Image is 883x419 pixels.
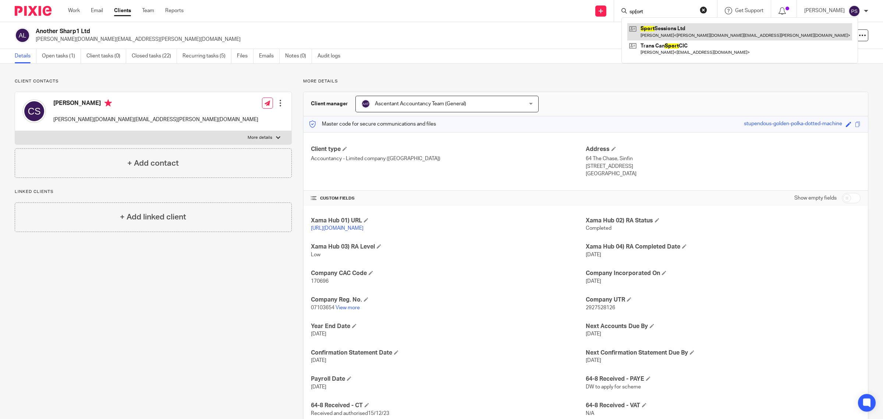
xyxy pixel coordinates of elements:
[311,279,329,284] span: 170696
[311,226,364,231] a: [URL][DOMAIN_NAME]
[53,116,258,123] p: [PERSON_NAME][DOMAIN_NAME][EMAIL_ADDRESS][PERSON_NAME][DOMAIN_NAME]
[586,296,861,304] h4: Company UTR
[586,384,641,390] span: DW to apply for scheme
[53,99,258,109] h4: [PERSON_NAME]
[629,9,695,15] input: Search
[132,49,177,63] a: Closed tasks (22)
[311,349,586,357] h4: Confirmation Statement Date
[700,6,707,14] button: Clear
[586,226,611,231] span: Completed
[311,384,326,390] span: [DATE]
[311,217,586,225] h4: Xama Hub 01) URL
[311,411,389,416] span: Received and authorised15/12/23
[311,296,586,304] h4: Company Reg. No.
[311,100,348,108] h3: Client manager
[744,120,842,128] div: stupendous-golden-polka-dotted-machine
[182,49,231,63] a: Recurring tasks (5)
[311,331,326,337] span: [DATE]
[311,358,326,363] span: [DATE]
[311,243,586,251] h4: Xama Hub 03) RA Level
[237,49,253,63] a: Files
[311,402,586,409] h4: 64-8 Received - CT
[142,7,154,14] a: Team
[127,158,179,169] h4: + Add contact
[311,145,586,153] h4: Client type
[361,99,370,108] img: svg%3E
[586,358,601,363] span: [DATE]
[15,49,36,63] a: Details
[794,194,837,202] label: Show empty fields
[309,120,436,128] p: Master code for secure communications and files
[91,7,103,14] a: Email
[36,28,622,35] h2: Another Sharp1 Ltd
[336,305,360,310] a: View more
[22,99,46,123] img: svg%3E
[311,196,586,201] h4: CUSTOM FIELDS
[259,49,280,63] a: Emails
[311,155,586,162] p: Accountancy - Limited company ([GEOGRAPHIC_DATA])
[311,252,320,257] span: Low
[104,99,112,107] i: Primary
[375,101,466,106] span: Ascentant Accountancy Team (General)
[586,163,861,170] p: [STREET_ADDRESS]
[586,155,861,162] p: 64 The Chase, Sinfin
[303,78,868,84] p: More details
[586,402,861,409] h4: 64-8 Received - VAT
[311,305,334,310] span: 07103654
[42,49,81,63] a: Open tasks (1)
[15,28,30,43] img: svg%3E
[586,270,861,277] h4: Company Incorporated On
[114,7,131,14] a: Clients
[586,145,861,153] h4: Address
[586,243,861,251] h4: Xama Hub 04) RA Completed Date
[848,5,860,17] img: svg%3E
[311,375,586,383] h4: Payroll Date
[586,252,601,257] span: [DATE]
[120,211,186,223] h4: + Add linked client
[15,189,292,195] p: Linked clients
[15,78,292,84] p: Client contacts
[586,349,861,357] h4: Next Confirmation Statement Due By
[586,331,601,337] span: [DATE]
[68,7,80,14] a: Work
[285,49,312,63] a: Notes (0)
[586,279,601,284] span: [DATE]
[804,7,845,14] p: [PERSON_NAME]
[248,135,272,141] p: More details
[311,270,586,277] h4: Company CAC Code
[586,305,615,310] span: 2927528126
[311,323,586,330] h4: Year End Date
[586,323,861,330] h4: Next Accounts Due By
[586,375,861,383] h4: 64-8 Received - PAYE
[586,217,861,225] h4: Xama Hub 02) RA Status
[15,6,52,16] img: Pixie
[586,411,594,416] span: N/A
[735,8,763,13] span: Get Support
[586,170,861,177] p: [GEOGRAPHIC_DATA]
[165,7,184,14] a: Reports
[36,36,768,43] p: [PERSON_NAME][DOMAIN_NAME][EMAIL_ADDRESS][PERSON_NAME][DOMAIN_NAME]
[318,49,346,63] a: Audit logs
[86,49,126,63] a: Client tasks (0)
